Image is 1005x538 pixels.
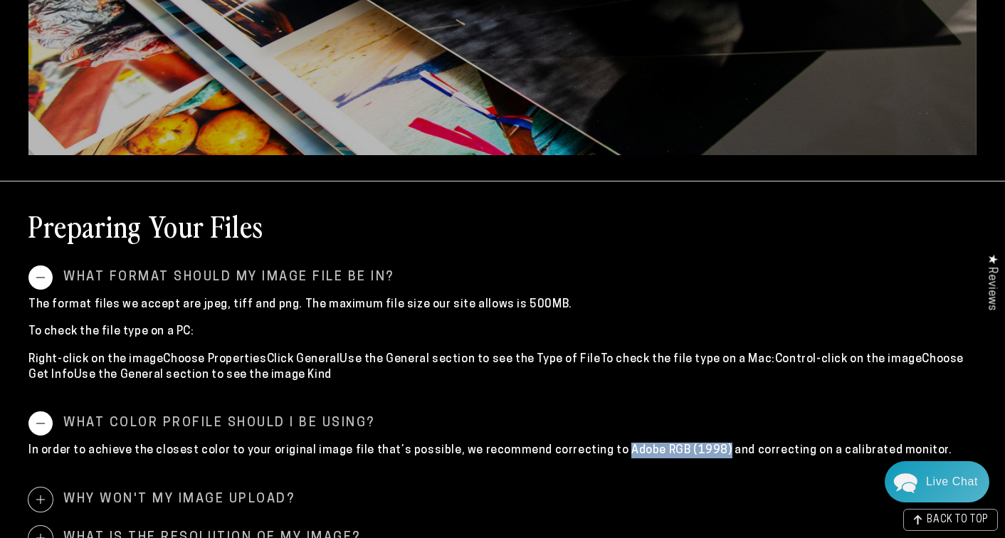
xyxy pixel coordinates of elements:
[927,515,989,525] span: BACK TO TOP
[28,487,977,512] summary: Why won't my image upload?
[28,352,977,384] p: Right-click on the imageChoose PropertiesClick GeneralUse the General section to see the Type of ...
[978,243,1005,322] div: Click to open Judge.me floating reviews tab
[28,265,977,290] summary: What format should my image file be in?
[28,207,263,244] h2: Preparing Your Files
[28,411,977,436] summary: What color profile should I be using?
[28,443,977,458] p: In order to achieve the closest color to your original image file that’s possible, we recommend c...
[28,324,977,339] p: To check the file type on a PC:
[28,297,977,312] p: The format files we accept are jpeg, tiff and png. The maximum file size our site allows is 500MB.
[885,461,989,502] div: Chat widget toggle
[926,461,978,502] div: Contact Us Directly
